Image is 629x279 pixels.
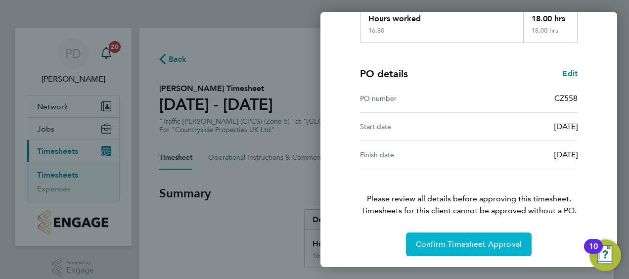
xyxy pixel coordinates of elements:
[523,5,578,27] div: 18.00 hrs
[360,5,523,27] div: Hours worked
[360,149,469,161] div: Finish date
[554,93,578,103] span: CZ558
[589,246,598,259] div: 10
[360,67,408,81] h4: PO details
[348,205,589,217] span: Timesheets for this client cannot be approved without a PO.
[416,239,522,249] span: Confirm Timesheet Approval
[368,27,384,35] div: 16.80
[360,121,469,133] div: Start date
[469,121,578,133] div: [DATE]
[562,68,578,80] a: Edit
[523,27,578,43] div: 18.00 hrs
[348,169,589,217] p: Please review all details before approving this timesheet.
[406,232,532,256] button: Confirm Timesheet Approval
[469,149,578,161] div: [DATE]
[562,69,578,78] span: Edit
[589,239,621,271] button: Open Resource Center, 10 new notifications
[360,93,469,104] div: PO number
